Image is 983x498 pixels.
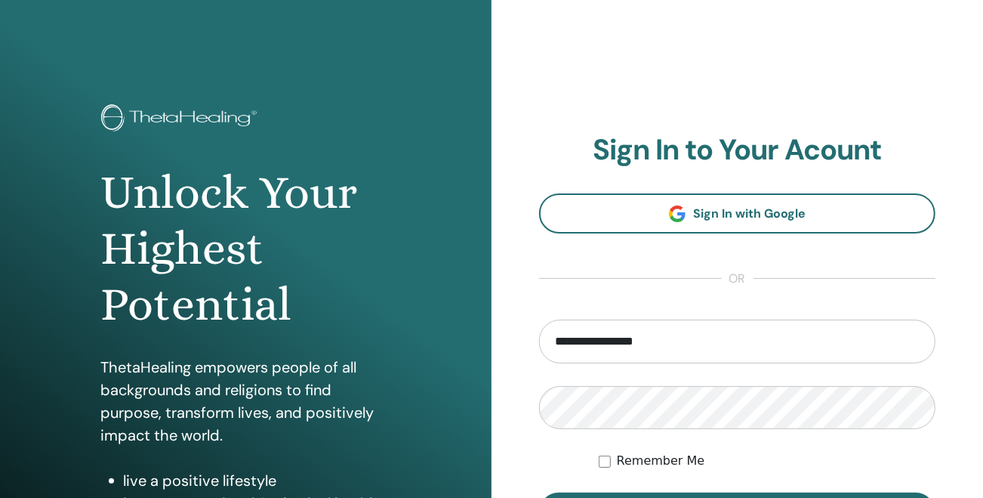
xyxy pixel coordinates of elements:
[693,206,806,221] span: Sign In with Google
[617,452,705,470] label: Remember Me
[101,165,391,333] h1: Unlock Your Highest Potential
[539,133,935,168] h2: Sign In to Your Acount
[722,270,753,288] span: or
[101,356,391,447] p: ThetaHealing empowers people of all backgrounds and religions to find purpose, transform lives, a...
[539,193,935,234] a: Sign In with Google
[124,469,391,492] li: live a positive lifestyle
[599,452,935,470] div: Keep me authenticated indefinitely or until I manually logout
